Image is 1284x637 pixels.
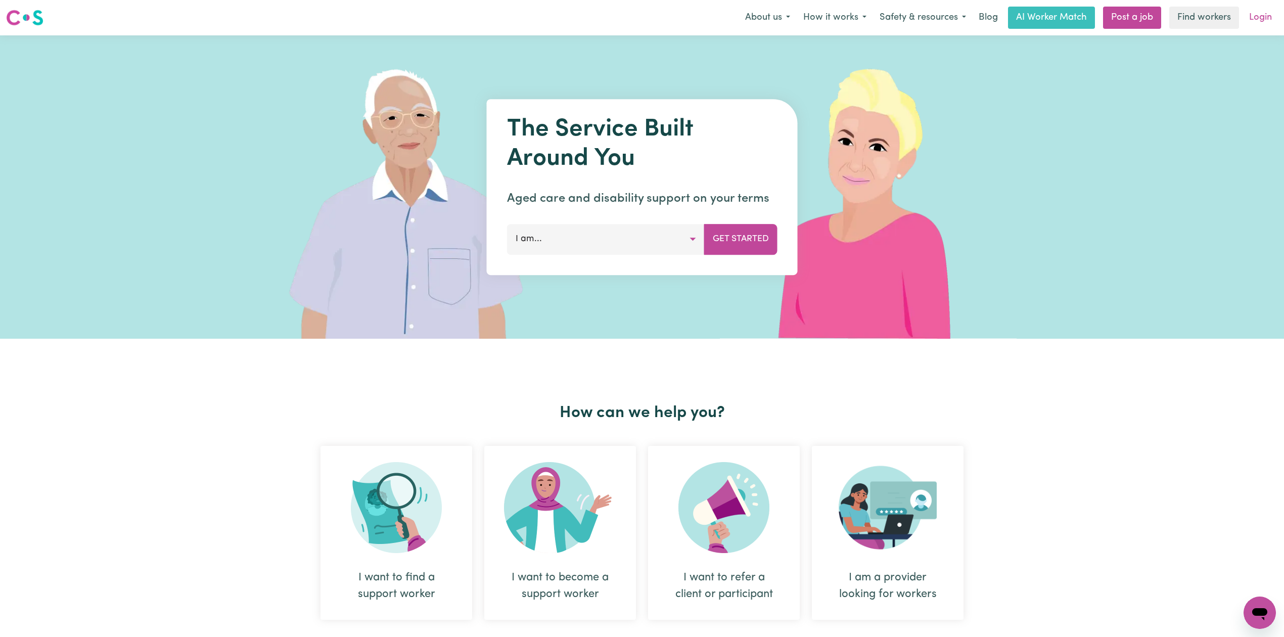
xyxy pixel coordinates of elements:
a: Careseekers logo [6,6,43,29]
div: I am a provider looking for workers [812,446,964,620]
div: I want to refer a client or participant [648,446,800,620]
img: Search [351,462,442,553]
h1: The Service Built Around You [507,115,777,173]
div: I want to become a support worker [509,569,612,603]
div: I want to find a support worker [320,446,472,620]
a: Find workers [1169,7,1239,29]
iframe: Button to launch messaging window [1244,597,1276,629]
div: I want to become a support worker [484,446,636,620]
img: Careseekers logo [6,9,43,27]
img: Refer [678,462,769,553]
div: I want to find a support worker [345,569,448,603]
button: About us [739,7,797,28]
div: I want to refer a client or participant [672,569,775,603]
a: Login [1243,7,1278,29]
p: Aged care and disability support on your terms [507,190,777,208]
button: How it works [797,7,873,28]
img: Become Worker [504,462,616,553]
a: Blog [973,7,1004,29]
h2: How can we help you? [314,403,970,423]
img: Provider [839,462,937,553]
button: Get Started [704,224,777,254]
a: Post a job [1103,7,1161,29]
button: Safety & resources [873,7,973,28]
a: AI Worker Match [1008,7,1095,29]
button: I am... [507,224,705,254]
div: I am a provider looking for workers [836,569,939,603]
